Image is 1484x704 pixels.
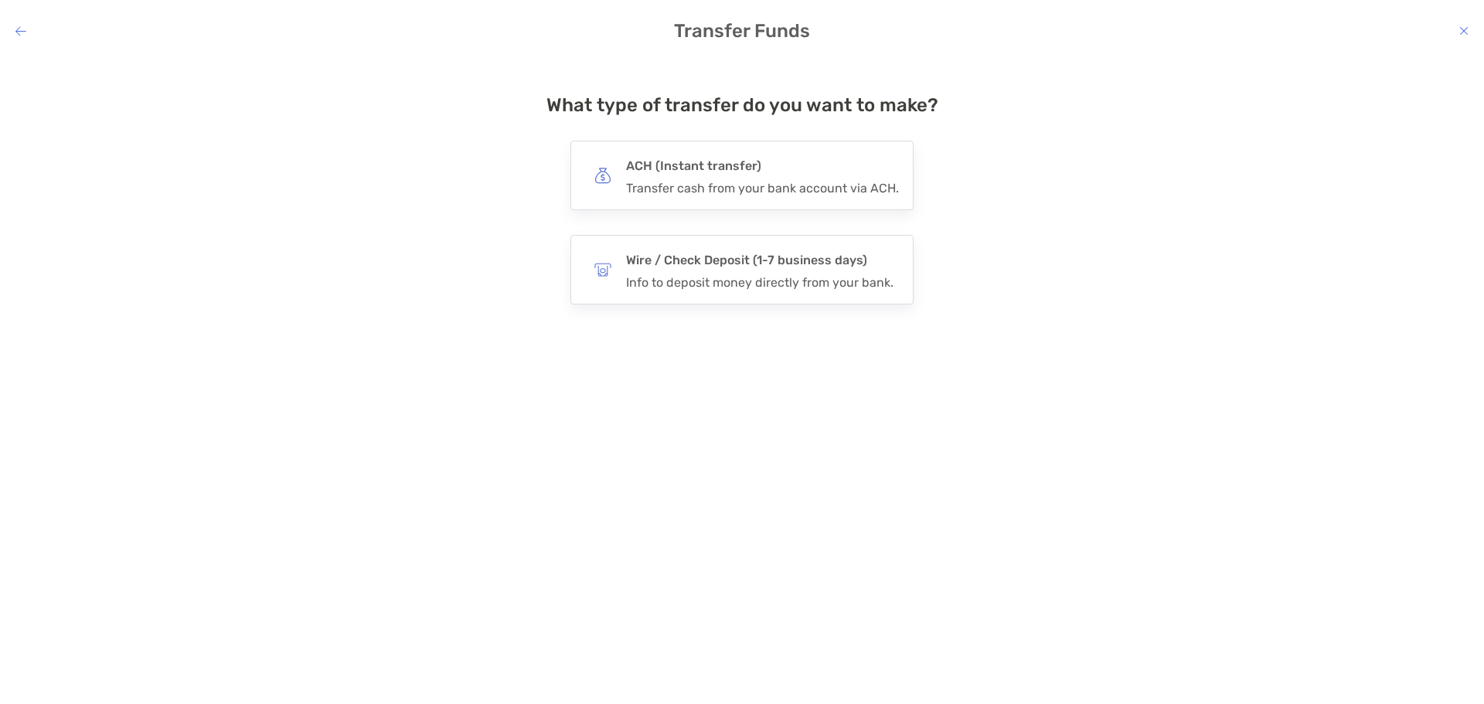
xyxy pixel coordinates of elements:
div: Info to deposit money directly from your bank. [626,275,893,290]
h4: Wire / Check Deposit (1-7 business days) [626,250,893,271]
h4: What type of transfer do you want to make? [546,94,938,116]
img: button icon [594,261,611,278]
h4: ACH (Instant transfer) [626,155,899,177]
div: Transfer cash from your bank account via ACH. [626,181,899,196]
img: button icon [594,167,611,184]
